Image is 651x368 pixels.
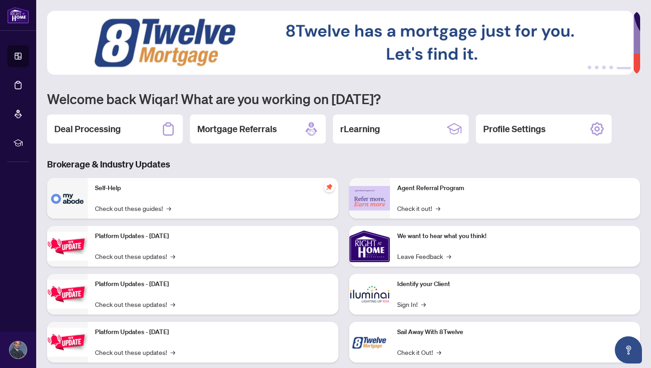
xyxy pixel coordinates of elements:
[602,66,606,69] button: 3
[483,123,546,135] h2: Profile Settings
[10,341,27,358] img: Profile Icon
[171,251,175,261] span: →
[7,7,29,24] img: logo
[47,328,88,356] img: Platform Updates - June 23, 2025
[447,251,451,261] span: →
[166,203,171,213] span: →
[95,299,175,309] a: Check out these updates!→
[349,322,390,363] img: Sail Away With 8Twelve
[436,203,440,213] span: →
[397,183,633,193] p: Agent Referral Program
[324,182,335,192] span: pushpin
[95,347,175,357] a: Check out these updates!→
[197,123,277,135] h2: Mortgage Referrals
[95,327,331,337] p: Platform Updates - [DATE]
[47,178,88,219] img: Self-Help
[171,347,175,357] span: →
[397,347,441,357] a: Check it Out!→
[95,231,331,241] p: Platform Updates - [DATE]
[47,90,640,107] h1: Welcome back Wiqar! What are you working on [DATE]?
[47,232,88,260] img: Platform Updates - July 21, 2025
[95,279,331,289] p: Platform Updates - [DATE]
[397,231,633,241] p: We want to hear what you think!
[47,11,633,75] img: Slide 4
[349,274,390,315] img: Identify your Client
[437,347,441,357] span: →
[95,203,171,213] a: Check out these guides!→
[349,186,390,211] img: Agent Referral Program
[54,123,121,135] h2: Deal Processing
[47,280,88,308] img: Platform Updates - July 8, 2025
[397,203,440,213] a: Check it out!→
[340,123,380,135] h2: rLearning
[95,183,331,193] p: Self-Help
[588,66,591,69] button: 1
[595,66,599,69] button: 2
[349,226,390,267] img: We want to hear what you think!
[171,299,175,309] span: →
[617,66,631,69] button: 5
[615,336,642,363] button: Open asap
[421,299,426,309] span: →
[397,251,451,261] a: Leave Feedback→
[397,299,426,309] a: Sign In!→
[609,66,613,69] button: 4
[397,279,633,289] p: Identify your Client
[397,327,633,337] p: Sail Away With 8Twelve
[47,158,640,171] h3: Brokerage & Industry Updates
[95,251,175,261] a: Check out these updates!→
